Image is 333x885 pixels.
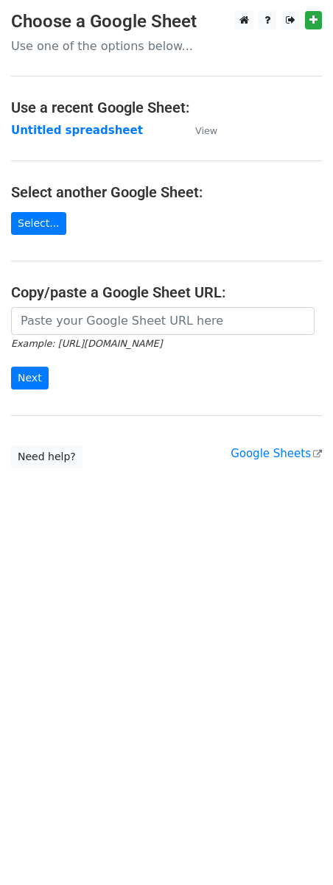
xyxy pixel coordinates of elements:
p: Use one of the options below... [11,38,322,54]
a: Untitled spreadsheet [11,124,143,137]
a: Select... [11,212,66,235]
input: Paste your Google Sheet URL here [11,307,315,335]
h4: Use a recent Google Sheet: [11,99,322,116]
a: Google Sheets [231,447,322,460]
a: Need help? [11,445,83,468]
a: View [180,124,217,137]
h3: Choose a Google Sheet [11,11,322,32]
h4: Select another Google Sheet: [11,183,322,201]
small: Example: [URL][DOMAIN_NAME] [11,338,162,349]
input: Next [11,367,49,389]
h4: Copy/paste a Google Sheet URL: [11,283,322,301]
small: View [195,125,217,136]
